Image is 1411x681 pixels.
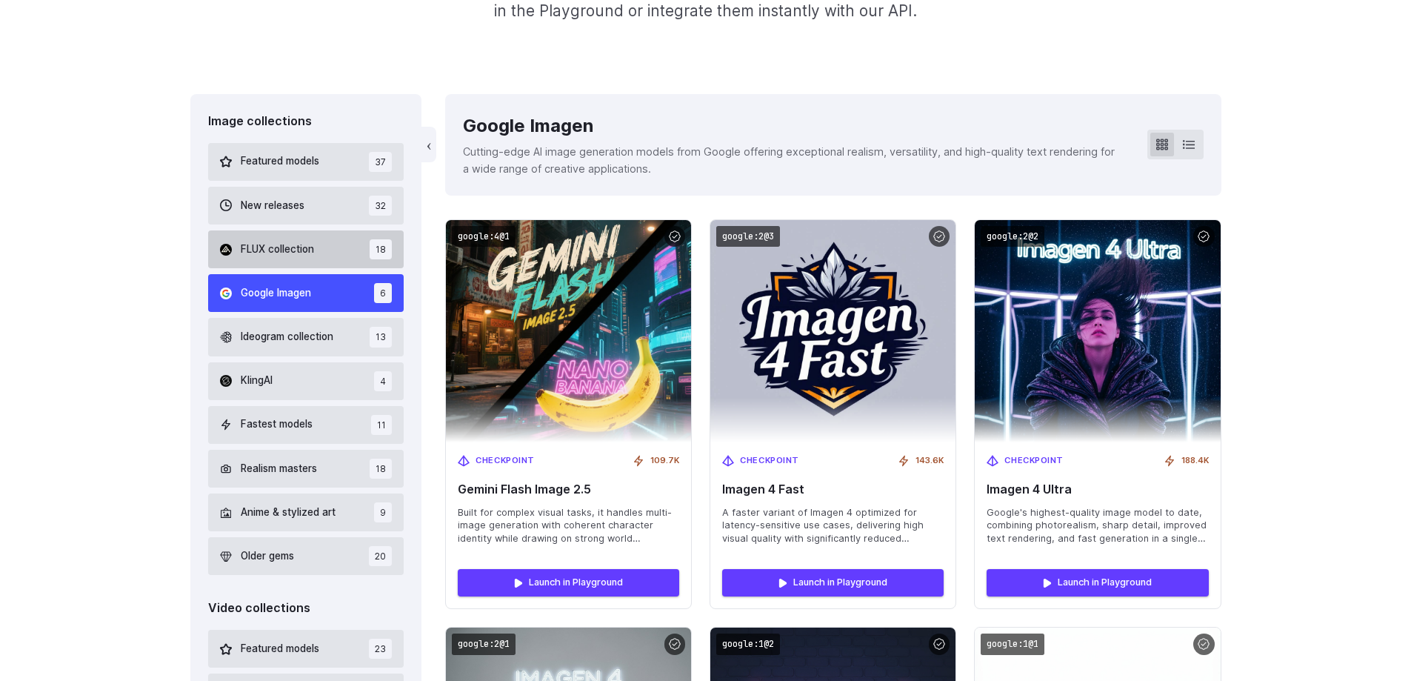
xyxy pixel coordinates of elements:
[371,415,392,435] span: 11
[241,373,273,389] span: KlingAI
[421,127,436,162] button: ‹
[458,506,679,546] span: Built for complex visual tasks, it handles multi-image generation with coherent character identit...
[452,226,516,248] code: google:4@1
[722,506,944,546] span: A faster variant of Imagen 4 optimized for latency-sensitive use cases, delivering high visual qu...
[241,242,314,258] span: FLUX collection
[1181,454,1209,468] span: 188.4K
[458,482,679,496] span: Gemini Flash Image 2.5
[374,371,392,391] span: 4
[1004,454,1064,468] span: Checkpoint
[208,230,404,268] button: FLUX collection 18
[241,461,317,477] span: Realism masters
[241,416,313,433] span: Fastest models
[208,318,404,356] button: Ideogram collection 13
[650,454,679,468] span: 109.7K
[452,634,516,655] code: google:2@1
[370,459,392,479] span: 18
[369,546,392,566] span: 20
[446,220,691,443] img: Gemini Flash Image 2.5
[208,187,404,225] button: New releases 32
[458,569,679,596] a: Launch in Playground
[241,505,336,521] span: Anime & stylized art
[241,641,319,657] span: Featured models
[716,634,780,655] code: google:1@2
[208,450,404,488] button: Realism masters 18
[208,112,404,131] div: Image collections
[241,548,294,565] span: Older gems
[241,198,304,214] span: New releases
[241,285,311,302] span: Google Imagen
[208,143,404,181] button: Featured models 37
[208,599,404,618] div: Video collections
[463,143,1123,177] p: Cutting-edge AI image generation models from Google offering exceptional realism, versatility, an...
[981,226,1044,248] code: google:2@2
[208,362,404,400] button: KlingAI 4
[208,406,404,444] button: Fastest models 11
[716,226,780,248] code: google:2@3
[740,454,799,468] span: Checkpoint
[987,482,1208,496] span: Imagen 4 Ultra
[208,537,404,575] button: Older gems 20
[374,502,392,522] span: 9
[208,494,404,531] button: Anime & stylized art 9
[915,454,944,468] span: 143.6K
[987,506,1208,546] span: Google's highest-quality image model to date, combining photorealism, sharp detail, improved text...
[369,639,392,659] span: 23
[710,220,955,443] img: Imagen 4 Fast
[241,329,333,345] span: Ideogram collection
[975,220,1220,443] img: Imagen 4 Ultra
[987,569,1208,596] a: Launch in Playground
[208,274,404,312] button: Google Imagen 6
[369,196,392,216] span: 32
[370,327,392,347] span: 13
[722,482,944,496] span: Imagen 4 Fast
[463,112,1123,140] div: Google Imagen
[370,239,392,259] span: 18
[476,454,535,468] span: Checkpoint
[208,630,404,668] button: Featured models 23
[981,634,1044,655] code: google:1@1
[241,153,319,170] span: Featured models
[722,569,944,596] a: Launch in Playground
[369,152,392,172] span: 37
[374,283,392,303] span: 6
